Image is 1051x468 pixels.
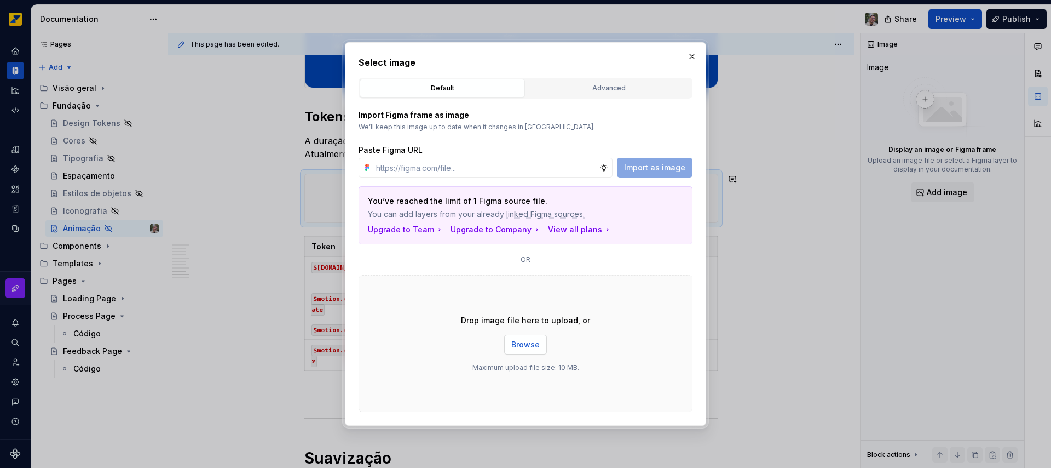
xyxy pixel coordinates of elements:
p: Import Figma frame as image [359,110,692,121]
p: Maximum upload file size: 10 MB. [472,363,579,372]
p: or [521,255,530,264]
input: https://figma.com/file... [372,158,599,178]
button: View all plans [548,224,612,235]
h2: Select image [359,56,692,69]
button: Upgrade to Team [368,224,444,235]
div: Default [363,83,521,94]
button: Browse [504,335,547,355]
p: Drop image file here to upload, or [461,315,590,326]
span: You can add layers from your already [368,209,607,220]
div: Advanced [530,83,688,94]
p: You’ve reached the limit of 1 Figma source file. [368,196,607,207]
p: We’ll keep this image up to date when it changes in [GEOGRAPHIC_DATA]. [359,123,692,132]
span: Browse [511,339,540,350]
button: Upgrade to Company [451,224,541,235]
label: Paste Figma URL [359,145,423,156]
span: linked Figma sources. [506,209,585,220]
